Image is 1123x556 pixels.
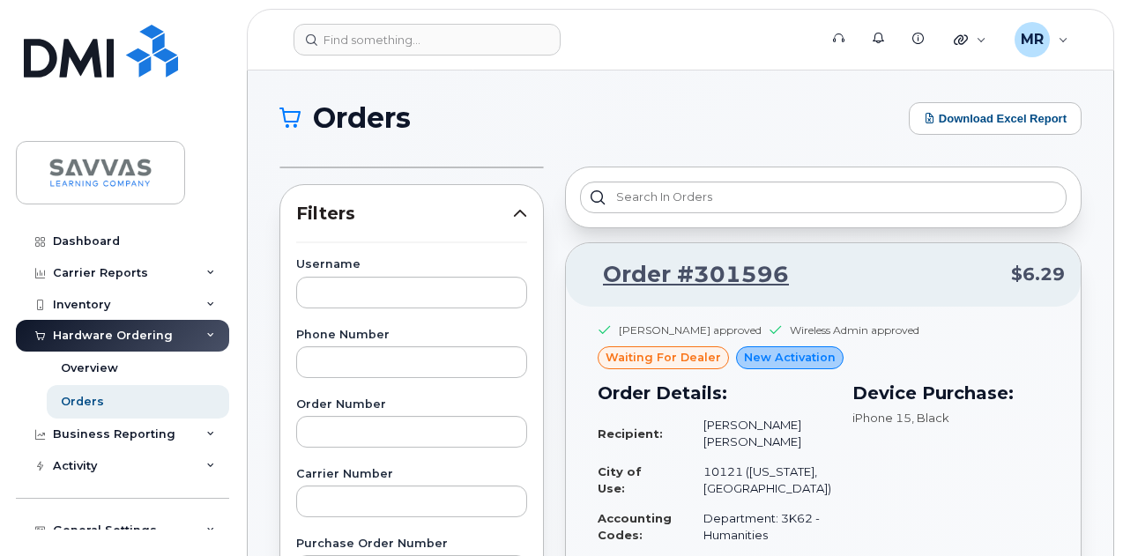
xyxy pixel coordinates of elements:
[598,511,672,542] strong: Accounting Codes:
[790,322,919,337] div: Wireless Admin approved
[688,503,831,550] td: Department: 3K62 - Humanities
[296,201,513,226] span: Filters
[852,411,911,425] span: iPhone 15
[598,380,831,406] h3: Order Details:
[911,411,949,425] span: , Black
[580,182,1067,213] input: Search in orders
[619,322,762,337] div: [PERSON_NAME] approved
[1046,479,1110,543] iframe: Messenger Launcher
[744,349,836,366] span: New Activation
[1011,262,1065,287] span: $6.29
[598,464,642,495] strong: City of Use:
[606,349,721,366] span: waiting for dealer
[296,469,527,480] label: Carrier Number
[688,456,831,503] td: 10121 ([US_STATE], [GEOGRAPHIC_DATA])
[296,538,527,550] label: Purchase Order Number
[909,102,1082,135] button: Download Excel Report
[296,259,527,271] label: Username
[296,399,527,411] label: Order Number
[313,105,411,131] span: Orders
[296,330,527,341] label: Phone Number
[852,380,1049,406] h3: Device Purchase:
[582,259,789,291] a: Order #301596
[598,426,663,441] strong: Recipient:
[688,410,831,456] td: [PERSON_NAME] [PERSON_NAME]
